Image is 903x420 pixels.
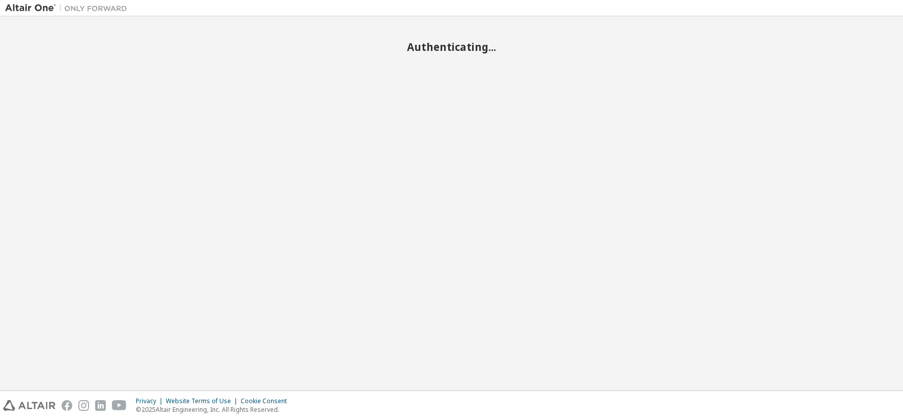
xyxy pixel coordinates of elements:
[78,400,89,411] img: instagram.svg
[112,400,127,411] img: youtube.svg
[5,3,132,13] img: Altair One
[5,40,898,53] h2: Authenticating...
[241,397,293,405] div: Cookie Consent
[3,400,55,411] img: altair_logo.svg
[62,400,72,411] img: facebook.svg
[95,400,106,411] img: linkedin.svg
[166,397,241,405] div: Website Terms of Use
[136,405,293,414] p: © 2025 Altair Engineering, Inc. All Rights Reserved.
[136,397,166,405] div: Privacy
